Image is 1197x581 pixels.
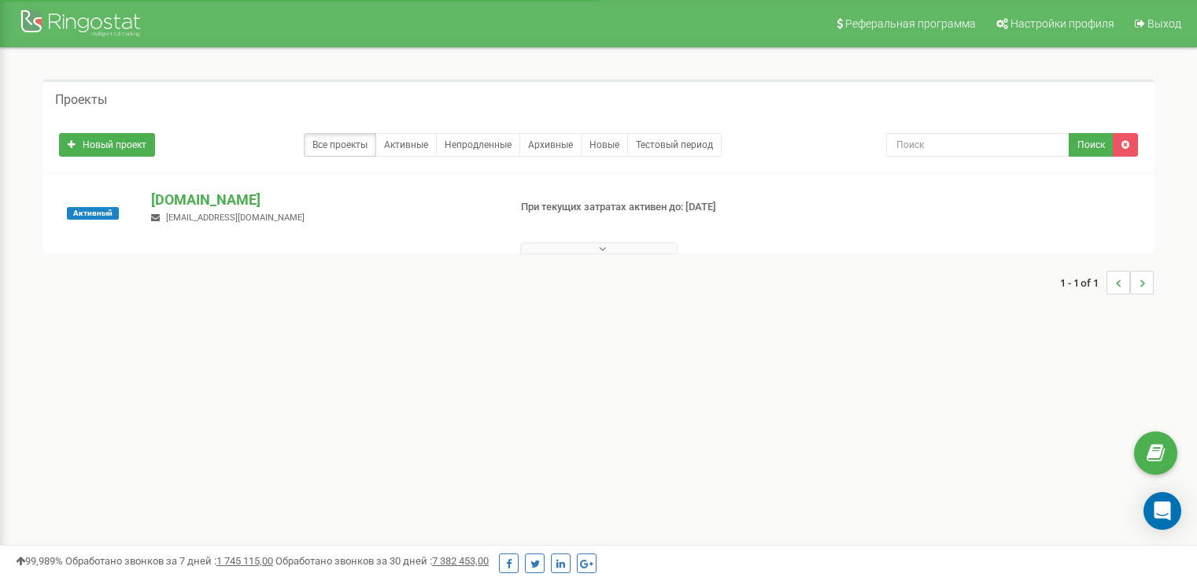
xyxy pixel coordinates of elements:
[166,213,305,223] span: [EMAIL_ADDRESS][DOMAIN_NAME]
[67,207,119,220] span: Активный
[581,133,628,157] a: Новые
[519,133,582,157] a: Архивные
[375,133,437,157] a: Активные
[1069,133,1114,157] button: Поиск
[436,133,520,157] a: Непродленные
[1147,17,1181,30] span: Выход
[1060,271,1106,294] span: 1 - 1 of 1
[845,17,976,30] span: Реферальная программа
[59,133,155,157] a: Новый проект
[886,133,1070,157] input: Поиск
[521,200,773,215] p: При текущих затратах активен до: [DATE]
[16,555,63,567] span: 99,989%
[55,93,107,107] h5: Проекты
[65,555,273,567] span: Обработано звонков за 7 дней :
[627,133,722,157] a: Тестовый период
[304,133,376,157] a: Все проекты
[216,555,273,567] u: 1 745 115,00
[151,190,495,210] p: [DOMAIN_NAME]
[1010,17,1114,30] span: Настройки профиля
[432,555,489,567] u: 7 382 453,00
[275,555,489,567] span: Обработано звонков за 30 дней :
[1060,255,1154,310] nav: ...
[1143,492,1181,530] div: Open Intercom Messenger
